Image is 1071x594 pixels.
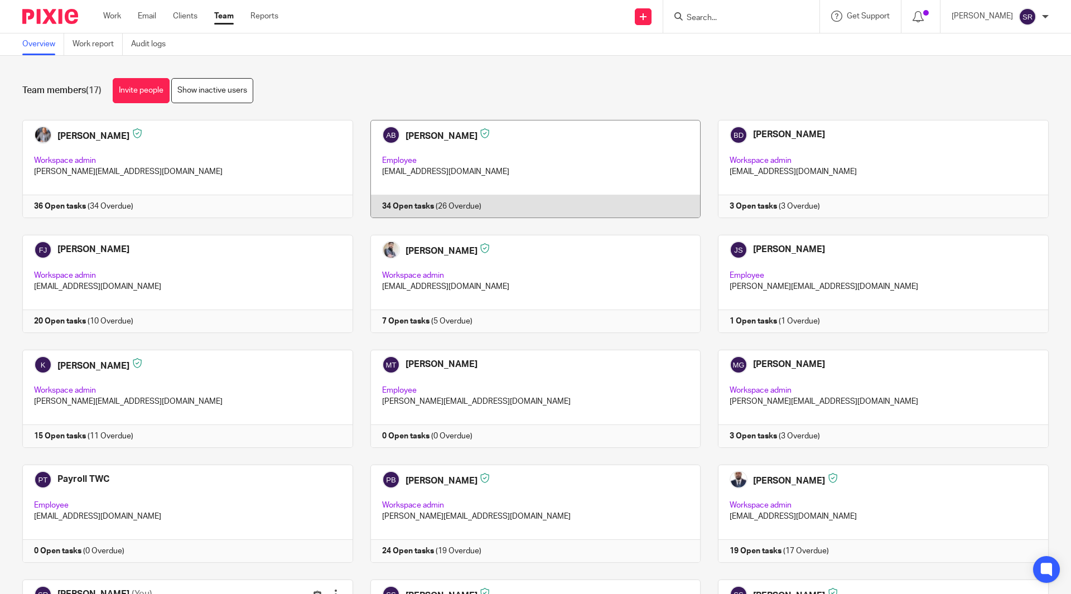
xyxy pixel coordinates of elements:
a: Email [138,11,156,22]
a: Invite people [113,78,170,103]
a: Work [103,11,121,22]
img: Pixie [22,9,78,24]
img: svg%3E [1019,8,1036,26]
a: Audit logs [131,33,174,55]
span: Get Support [847,12,890,20]
a: Overview [22,33,64,55]
h1: Team members [22,85,102,96]
a: Reports [250,11,278,22]
a: Work report [73,33,123,55]
input: Search [686,13,786,23]
a: Team [214,11,234,22]
p: [PERSON_NAME] [952,11,1013,22]
span: (17) [86,86,102,95]
a: Show inactive users [171,78,253,103]
a: Clients [173,11,197,22]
